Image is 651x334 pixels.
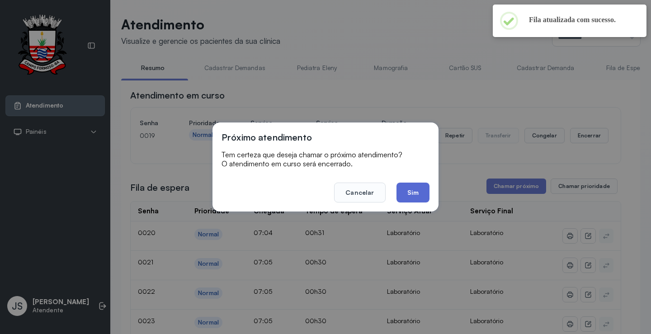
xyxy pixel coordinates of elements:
h2: Fila atualizada com sucesso. [529,15,632,24]
p: Tem certeza que deseja chamar o próximo atendimento? [222,150,429,159]
button: Sim [396,183,429,202]
h3: Próximo atendimento [222,132,312,143]
button: Cancelar [334,183,385,202]
p: O atendimento em curso será encerrado. [222,159,429,168]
